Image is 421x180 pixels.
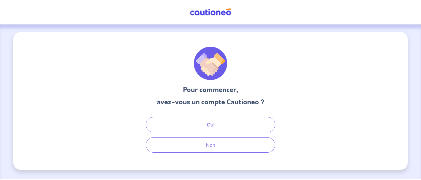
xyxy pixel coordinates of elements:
[157,85,264,95] h3: Pour commencer,
[146,117,275,132] button: Oui
[157,97,264,107] h3: avez-vous un compte Cautioneo ?
[187,8,234,16] img: Cautioneo
[146,137,275,153] button: Non
[194,47,227,80] img: illu_welcome.svg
